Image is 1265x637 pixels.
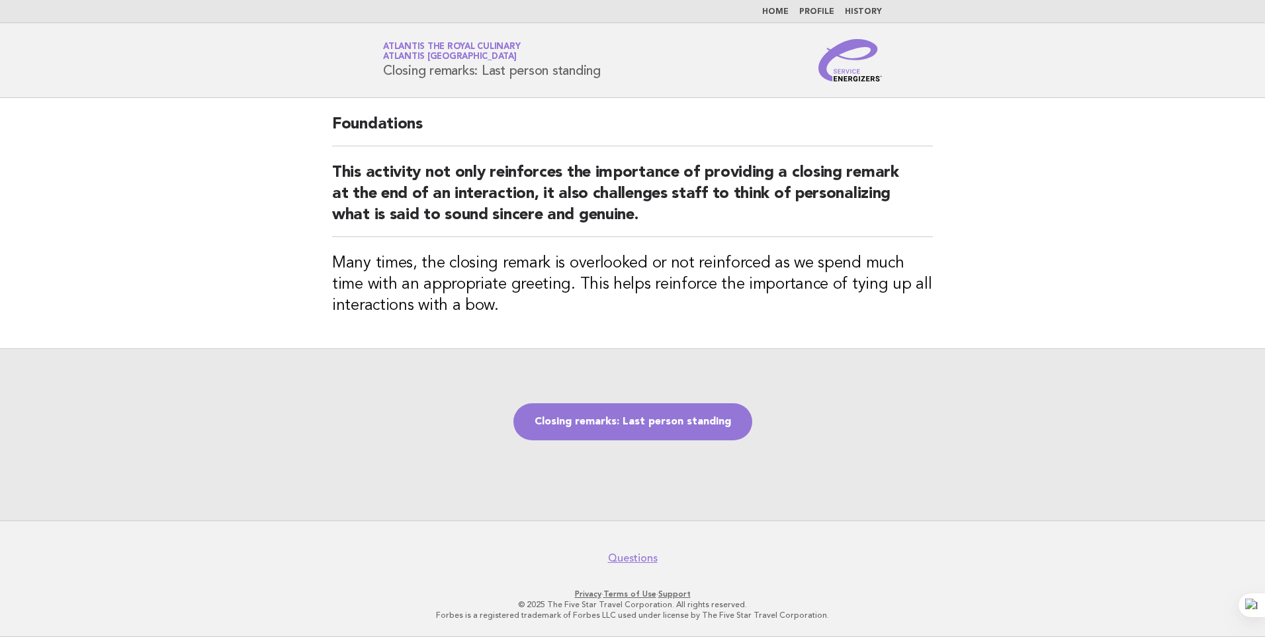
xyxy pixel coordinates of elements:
[228,599,1037,610] p: © 2025 The Five Star Travel Corporation. All rights reserved.
[383,42,520,61] a: Atlantis the Royal CulinaryAtlantis [GEOGRAPHIC_DATA]
[818,39,882,81] img: Service Energizers
[383,43,601,77] h1: Closing remarks: Last person standing
[513,403,752,440] a: Closing remarks: Last person standing
[799,8,834,16] a: Profile
[383,53,517,62] span: Atlantis [GEOGRAPHIC_DATA]
[228,610,1037,620] p: Forbes is a registered trademark of Forbes LLC used under license by The Five Star Travel Corpora...
[228,589,1037,599] p: · ·
[608,552,658,565] a: Questions
[845,8,882,16] a: History
[332,114,933,146] h2: Foundations
[332,162,933,237] h2: This activity not only reinforces the importance of providing a closing remark at the end of an i...
[603,589,656,599] a: Terms of Use
[575,589,601,599] a: Privacy
[762,8,789,16] a: Home
[332,253,933,317] h3: Many times, the closing remark is overlooked or not reinforced as we spend much time with an appr...
[658,589,691,599] a: Support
